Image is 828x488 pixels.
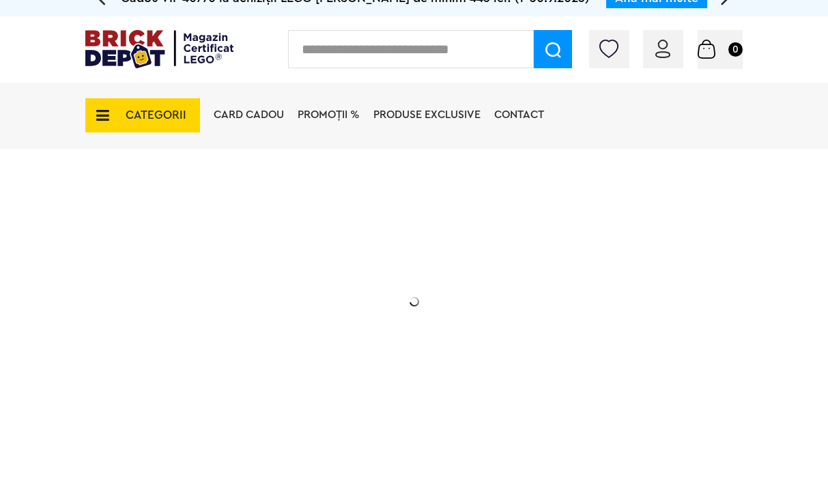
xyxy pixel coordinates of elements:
small: 0 [728,42,743,57]
a: Contact [494,109,544,120]
div: Explorează [182,374,455,391]
a: Produse exclusive [373,109,481,120]
a: PROMOȚII % [298,109,360,120]
span: CATEGORII [126,109,186,121]
h2: La două seturi LEGO de adulți achiziționate din selecție! În perioada 12 - [DATE]! [182,286,455,343]
a: Card Cadou [214,109,284,120]
h1: 20% Reducere! [182,223,455,272]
